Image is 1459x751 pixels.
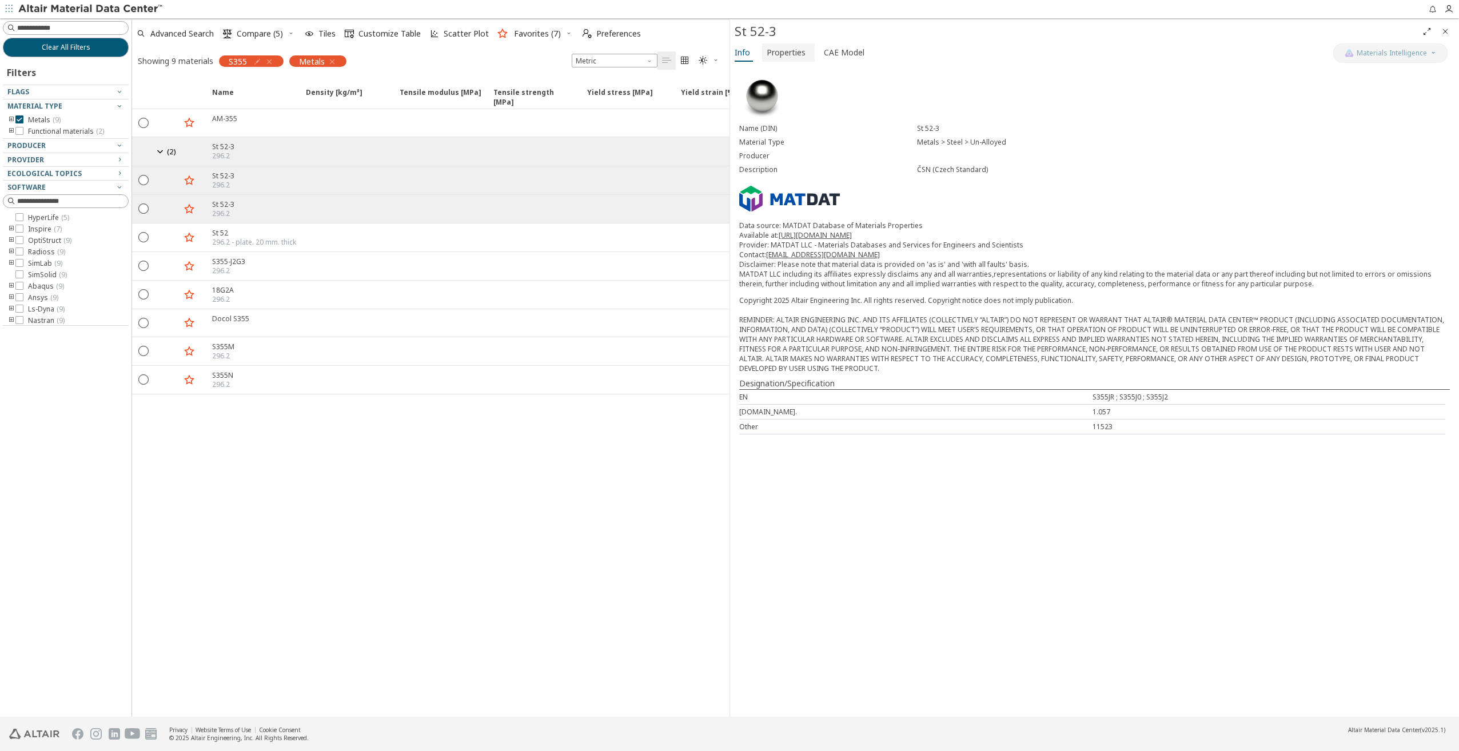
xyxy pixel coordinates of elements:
div: 18G2A [212,285,234,295]
p: Data source: MATDAT Database of Materials Properties Available at: Provider: MATDAT LLC - Materia... [739,221,1450,289]
span: Scatter Plot [444,30,489,38]
i:  [699,56,708,65]
span: Favorites (7) [514,30,561,38]
button: Favorite [180,342,198,361]
div: 296.2 [212,209,234,218]
i:  [345,29,354,38]
div: AM-355 [212,114,237,123]
span: Software [7,182,46,192]
i: toogle group [7,316,15,325]
div: 1.057 [1093,407,1446,417]
span: OptiStruct [28,236,71,245]
button: Software [3,181,129,194]
span: Metals [299,56,325,66]
span: ( 9 ) [59,270,67,279]
i:  [680,56,689,65]
button: Theme [694,51,724,70]
div: Showing 9 materials [138,55,213,66]
span: Tensile strength [MPa] [487,87,580,108]
span: ( 2 ) [96,126,104,136]
span: Metric [572,54,657,67]
div: 296.2 - plate. 20 mm. thick [212,238,296,247]
button: Flags [3,85,129,99]
span: Altair Material Data Center [1348,726,1420,734]
div: Docol S355 [212,314,249,323]
a: Privacy [169,726,188,734]
i: toogle group [7,282,15,291]
div: Description [739,165,917,174]
div: Other [739,422,1093,432]
i: toogle group [7,115,15,125]
div: EN [739,392,1093,402]
i: toogle group [7,259,15,268]
span: Functional materials [28,127,104,136]
button: AI CopilotMaterials Intelligence [1333,43,1448,63]
div: Filters [3,57,42,85]
button: Favorite [180,314,198,332]
div: 296.2 [212,351,234,361]
div: 296.2 [212,181,234,190]
span: Yield stress [MPa] [580,87,674,108]
i: toogle group [7,236,15,245]
span: Materials Intelligence [1357,49,1427,58]
span: Producer [7,141,46,150]
button: Table View [657,51,676,70]
button: Ecological Topics [3,167,129,181]
button: Material Type [3,99,129,113]
div: St 52-3 [212,171,234,181]
img: Altair Engineering [9,729,59,739]
span: HyperLife [28,213,69,222]
span: Favorite [180,87,205,108]
i: toogle group [7,225,15,234]
span: Advanced Search [150,30,214,38]
button: Favorite [180,257,198,275]
div: Unit System [572,54,657,67]
button: Favorite [180,229,198,247]
button: Favorite [180,114,198,132]
div: S355M [212,342,234,351]
div: Designation/Specification [739,378,1450,389]
button: Clear All Filters [3,38,129,57]
span: ( 5 ) [61,213,69,222]
i: toogle group [7,293,15,302]
div: S355-J2G3 [212,257,245,266]
div: [DOMAIN_NAME]. [739,407,1093,417]
div: St 52 [212,228,296,238]
span: Provider [7,155,44,165]
i: toogle group [7,247,15,257]
span: Name [205,87,299,108]
span: Preferences [596,30,641,38]
span: SimSolid [28,270,67,279]
span: ( 9 ) [57,247,65,257]
span: Nastran [28,316,65,325]
span: Ecological Topics [7,169,82,178]
span: Compare (5) [237,30,283,38]
span: Yield strain [%] [674,87,768,108]
img: Logo - Provider [739,186,840,212]
button: Favorite [180,171,198,190]
span: Density [kg/m³] [306,87,362,108]
span: Ansys [28,293,58,302]
span: Info [735,43,750,62]
span: Expand [155,87,180,108]
span: ( 9 ) [53,115,61,125]
div: 296.2 [212,295,234,304]
div: S355N [212,370,233,380]
span: S355 [229,56,247,66]
div: S355JR ; S355J0 ; S355J2 [1093,392,1446,402]
button: Favorite [180,371,198,389]
span: ( 9 ) [56,281,64,291]
span: Tiles [318,30,336,38]
span: ( 9 ) [50,293,58,302]
button: Favorite [180,200,198,218]
button: Producer [3,139,129,153]
button: Close [1436,22,1454,41]
div: 296.2 [212,151,234,161]
span: ( 9 ) [54,258,62,268]
a: Cookie Consent [259,726,301,734]
div: St 52-3 [735,22,1418,41]
span: ( 9 ) [57,304,65,314]
span: Yield strain [%] [681,87,737,108]
button: Full Screen [1418,22,1436,41]
span: Metals [28,115,61,125]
